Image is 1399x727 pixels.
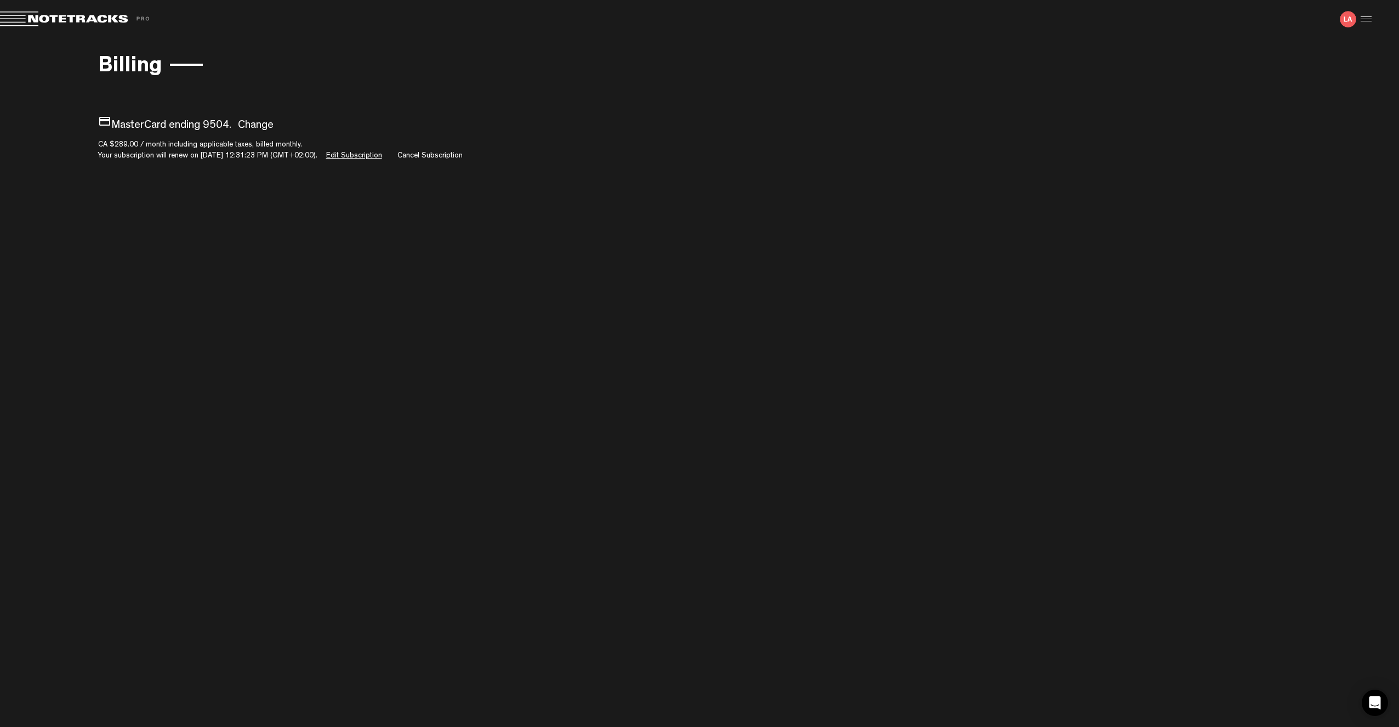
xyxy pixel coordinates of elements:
[98,115,111,128] span: payment
[238,120,274,131] a: Change
[397,152,463,160] a: Cancel Subscription
[98,115,1301,134] p: MasterCard ending 9504.
[1340,11,1356,27] img: letters
[326,152,382,160] a: Edit Subscription
[1362,690,1388,716] div: Open Intercom Messenger
[98,139,1301,150] div: CA $289.00 / month including applicable taxes, billed monthly.
[98,55,162,80] h3: Billing
[98,152,317,160] span: Your subscription will renew on [DATE] 12:31:23 PM (GMT+02:00).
